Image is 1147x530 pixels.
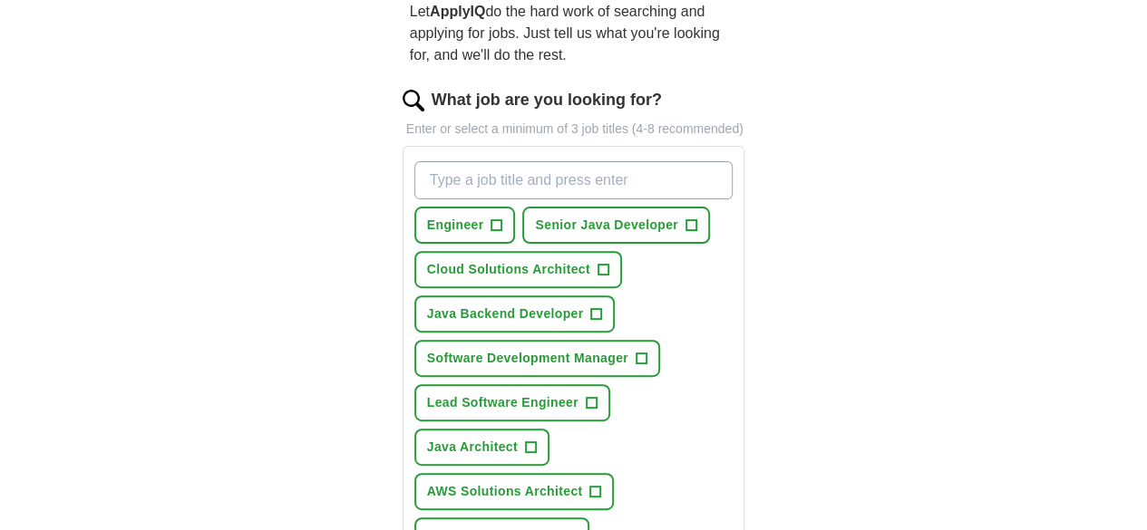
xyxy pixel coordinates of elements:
label: What job are you looking for? [432,88,662,112]
span: Cloud Solutions Architect [427,260,590,279]
button: Engineer [414,207,516,244]
button: AWS Solutions Architect [414,473,615,510]
span: Software Development Manager [427,349,628,368]
button: Java Backend Developer [414,295,616,332]
img: search.png [403,90,424,111]
button: Java Architect [414,429,549,466]
span: Senior Java Developer [535,216,678,235]
button: Lead Software Engineer [414,384,610,421]
input: Type a job title and press enter [414,161,734,199]
span: Java Architect [427,438,518,457]
button: Senior Java Developer [522,207,710,244]
span: Lead Software Engineer [427,393,578,412]
button: Cloud Solutions Architect [414,251,622,288]
p: Enter or select a minimum of 3 job titles (4-8 recommended) [403,120,745,139]
button: Software Development Manager [414,340,660,377]
span: Java Backend Developer [427,304,584,323]
span: Engineer [427,216,484,235]
strong: ApplyIQ [430,4,485,19]
span: AWS Solutions Architect [427,482,583,501]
